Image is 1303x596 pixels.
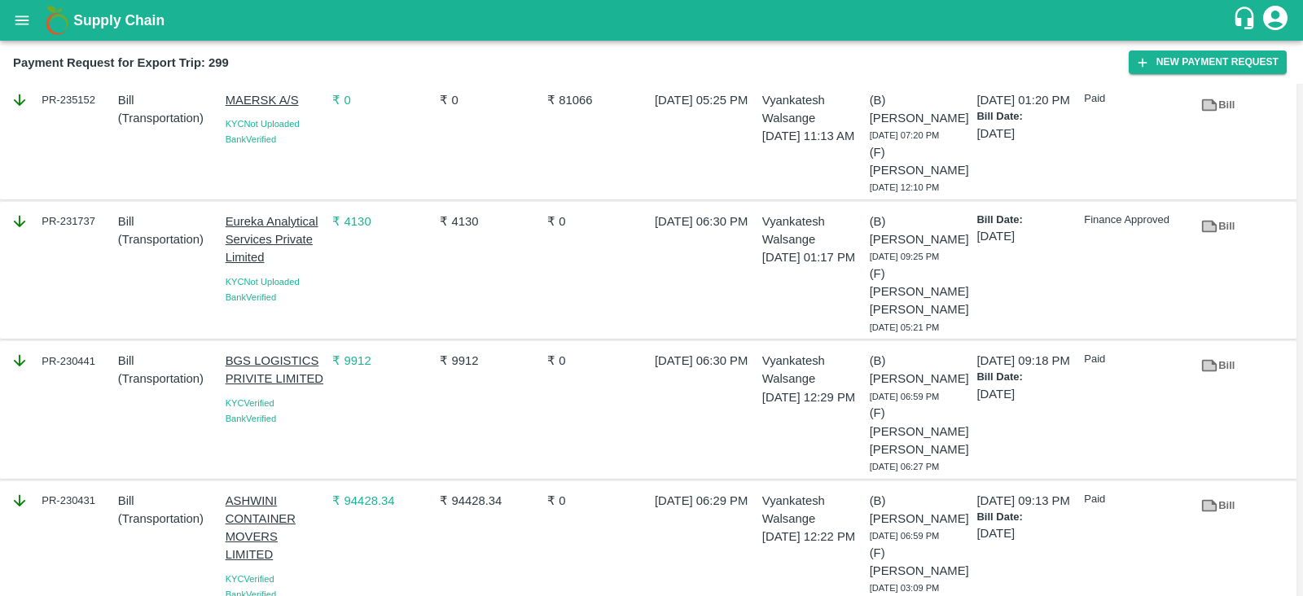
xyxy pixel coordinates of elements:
[655,352,756,370] p: [DATE] 06:30 PM
[870,322,940,332] span: [DATE] 05:21 PM
[870,213,971,249] p: (B) [PERSON_NAME]
[13,56,229,69] b: Payment Request for Export Trip: 299
[118,230,219,248] p: ( Transportation )
[226,91,327,109] p: MAERSK A/S
[1191,213,1244,241] a: Bill
[226,134,276,144] span: Bank Verified
[1191,91,1244,120] a: Bill
[226,119,300,129] span: KYC Not Uploaded
[332,91,433,109] p: ₹ 0
[547,213,648,230] p: ₹ 0
[762,492,863,528] p: Vyankatesh Walsange
[976,352,1077,370] p: [DATE] 09:18 PM
[226,574,274,584] span: KYC Verified
[870,352,971,388] p: (B) [PERSON_NAME]
[976,109,1077,125] p: Bill Date:
[655,492,756,510] p: [DATE] 06:29 PM
[870,265,971,319] p: (F) [PERSON_NAME] [PERSON_NAME]
[118,492,219,510] p: Bill
[976,510,1077,525] p: Bill Date:
[976,385,1077,403] p: [DATE]
[870,392,940,401] span: [DATE] 06:59 PM
[762,528,863,546] p: [DATE] 12:22 PM
[118,510,219,528] p: ( Transportation )
[1084,352,1185,367] p: Paid
[976,91,1077,109] p: [DATE] 01:20 PM
[440,352,541,370] p: ₹ 9912
[11,213,112,230] div: PR-231737
[762,127,863,145] p: [DATE] 11:13 AM
[762,91,863,128] p: Vyankatesh Walsange
[11,352,112,370] div: PR-230441
[1232,6,1261,35] div: customer-support
[226,213,327,267] p: Eureka Analytical Services Private Limited
[870,143,971,180] p: (F) [PERSON_NAME]
[976,492,1077,510] p: [DATE] 09:13 PM
[1084,492,1185,507] p: Paid
[332,492,433,510] p: ₹ 94428.34
[1129,50,1287,74] button: New Payment Request
[870,462,940,471] span: [DATE] 06:27 PM
[870,130,940,140] span: [DATE] 07:20 PM
[440,492,541,510] p: ₹ 94428.34
[547,352,648,370] p: ₹ 0
[1084,213,1185,228] p: Finance Approved
[118,109,219,127] p: ( Transportation )
[118,370,219,388] p: ( Transportation )
[547,91,648,109] p: ₹ 81066
[976,370,1077,385] p: Bill Date:
[332,352,433,370] p: ₹ 9912
[226,492,327,564] p: ASHWINI CONTAINER MOVERS LIMITED
[41,4,73,37] img: logo
[976,524,1077,542] p: [DATE]
[976,213,1077,228] p: Bill Date:
[870,544,971,581] p: (F) [PERSON_NAME]
[762,388,863,406] p: [DATE] 12:29 PM
[226,414,276,423] span: Bank Verified
[226,352,327,388] p: BGS LOGISTICS PRIVITE LIMITED
[1191,352,1244,380] a: Bill
[870,252,940,261] span: [DATE] 09:25 PM
[976,125,1077,142] p: [DATE]
[11,492,112,510] div: PR-230431
[73,12,165,28] b: Supply Chain
[870,182,940,192] span: [DATE] 12:10 PM
[870,583,940,593] span: [DATE] 03:09 PM
[440,213,541,230] p: ₹ 4130
[332,213,433,230] p: ₹ 4130
[762,352,863,388] p: Vyankatesh Walsange
[440,91,541,109] p: ₹ 0
[1084,91,1185,107] p: Paid
[547,492,648,510] p: ₹ 0
[762,248,863,266] p: [DATE] 01:17 PM
[976,227,1077,245] p: [DATE]
[762,213,863,249] p: Vyankatesh Walsange
[73,9,1232,32] a: Supply Chain
[118,91,219,109] p: Bill
[870,531,940,541] span: [DATE] 06:59 PM
[870,404,971,458] p: (F) [PERSON_NAME] [PERSON_NAME]
[226,398,274,408] span: KYC Verified
[1191,492,1244,520] a: Bill
[226,277,300,287] span: KYC Not Uploaded
[118,352,219,370] p: Bill
[118,213,219,230] p: Bill
[655,213,756,230] p: [DATE] 06:30 PM
[655,91,756,109] p: [DATE] 05:25 PM
[870,91,971,128] p: (B) [PERSON_NAME]
[11,91,112,109] div: PR-235152
[226,292,276,302] span: Bank Verified
[1261,3,1290,37] div: account of current user
[3,2,41,39] button: open drawer
[870,492,971,528] p: (B) [PERSON_NAME]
